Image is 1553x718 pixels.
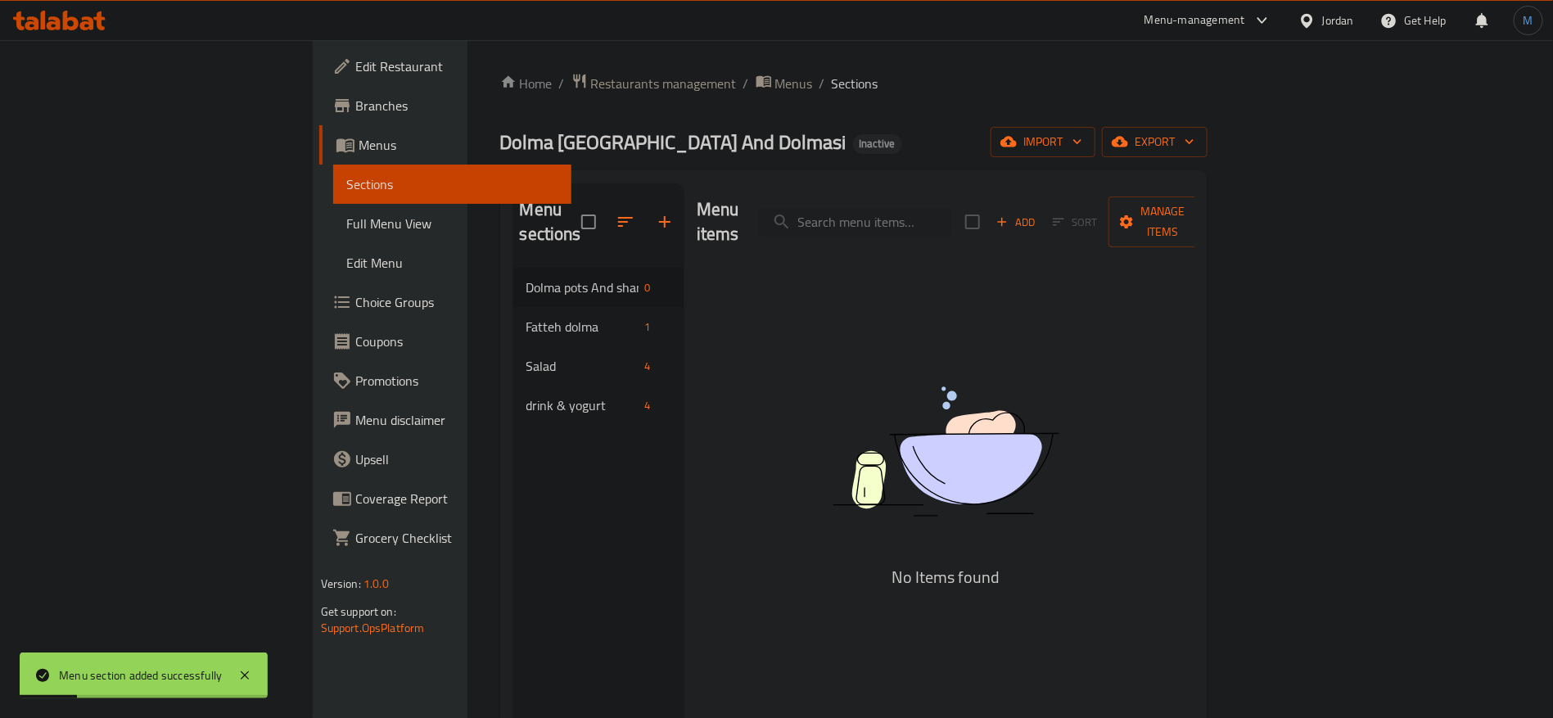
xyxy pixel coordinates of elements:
span: Version: [321,573,361,594]
button: export [1102,127,1208,157]
span: Sections [346,174,559,194]
span: 4 [639,398,657,413]
span: Coupons [355,332,559,351]
button: Manage items [1108,196,1218,247]
h2: Menu items [697,197,739,246]
span: export [1115,132,1194,152]
span: Edit Menu [346,253,559,273]
a: Menu disclaimer [319,400,572,440]
span: 1.0.0 [363,573,389,594]
h5: No Items found [741,564,1150,590]
span: Add item [990,210,1042,235]
a: Full Menu View [333,204,572,243]
a: Grocery Checklist [319,518,572,558]
div: Jordan [1322,11,1354,29]
span: import [1004,132,1082,152]
a: Edit Menu [333,243,572,282]
div: Menu-management [1144,11,1245,30]
div: items [639,356,657,376]
button: import [991,127,1095,157]
span: 4 [639,359,657,374]
span: Select all sections [571,205,606,239]
a: Menus [756,73,813,94]
li: / [743,74,749,93]
span: 0 [639,280,657,296]
span: Inactive [853,137,902,151]
span: Sections [832,74,878,93]
span: Full Menu View [346,214,559,233]
div: Fatteh dolma1 [513,307,684,346]
span: Branches [355,96,559,115]
nav: breadcrumb [500,73,1208,94]
span: Dolma pots And sharing [526,278,639,297]
nav: Menu sections [513,261,684,431]
span: Menu disclaimer [355,410,559,430]
span: Salad [526,356,639,376]
span: Upsell [355,449,559,469]
a: Choice Groups [319,282,572,322]
div: Menu section added successfully [59,666,222,684]
span: Edit Restaurant [355,56,559,76]
div: drink & yogurt4 [513,386,684,425]
span: Restaurants management [591,74,737,93]
span: Menus [775,74,813,93]
li: / [819,74,825,93]
a: Branches [319,86,572,125]
span: Get support on: [321,601,396,622]
a: Restaurants management [571,73,737,94]
span: M [1524,11,1533,29]
span: Fatteh dolma [526,317,639,336]
div: Inactive [853,134,902,154]
span: Coverage Report [355,489,559,508]
div: items [639,317,657,336]
input: search [759,208,952,237]
span: 1 [639,319,657,335]
a: Menus [319,125,572,165]
div: Dolma pots And sharing0 [513,268,684,307]
span: Dolma [GEOGRAPHIC_DATA] And Dolmasi [500,124,846,160]
a: Edit Restaurant [319,47,572,86]
a: Sections [333,165,572,204]
a: Coverage Report [319,479,572,518]
a: Coupons [319,322,572,361]
img: dish.svg [741,343,1150,560]
button: Add section [645,202,684,242]
span: Grocery Checklist [355,528,559,548]
span: Promotions [355,371,559,391]
button: Add [990,210,1042,235]
a: Support.OpsPlatform [321,617,425,639]
span: Add [994,213,1038,232]
span: Choice Groups [355,292,559,312]
a: Upsell [319,440,572,479]
span: drink & yogurt [526,395,639,415]
div: items [639,278,657,297]
div: Salad4 [513,346,684,386]
span: Menus [359,135,559,155]
a: Promotions [319,361,572,400]
span: Select section first [1042,210,1108,235]
span: Manage items [1122,201,1205,242]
